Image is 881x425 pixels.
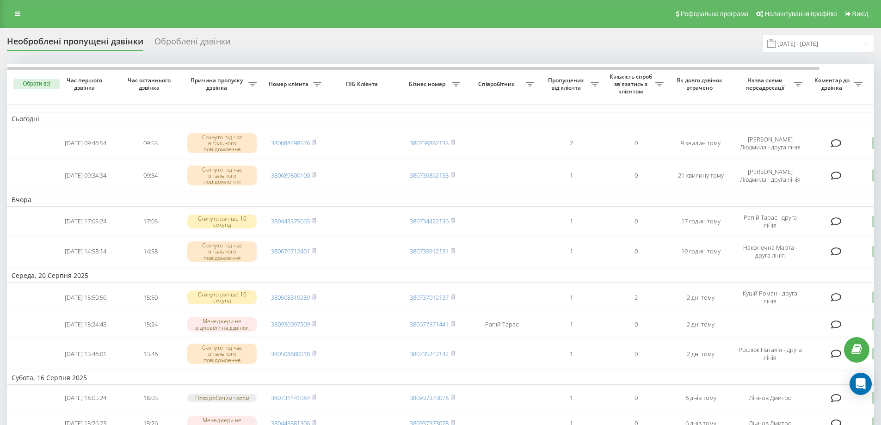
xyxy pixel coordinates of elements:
[187,241,257,262] div: Скинуто під час вітального повідомлення
[604,387,668,409] td: 0
[125,77,175,91] span: Час останнього дзвінка
[271,394,310,402] a: 380731441084
[410,293,449,302] a: 380737012137
[187,133,257,154] div: Скинуто під час вітального повідомлення
[812,77,854,91] span: Коментар до дзвінка
[405,80,452,88] span: Бізнес номер
[608,73,655,95] span: Кількість спроб зв'язатись з клієнтом
[53,312,118,337] td: [DATE] 15:24:43
[465,312,539,337] td: Рапій Тарас
[604,339,668,369] td: 0
[118,236,183,267] td: 14:58
[681,10,749,18] span: Реферальна програма
[850,373,872,395] div: Open Intercom Messenger
[539,387,604,409] td: 1
[410,217,449,225] a: 380734422136
[410,394,449,402] a: 380937373078
[187,215,257,228] div: Скинуто раніше 10 секунд
[668,128,733,159] td: 9 хвилин тому
[53,339,118,369] td: [DATE] 13:46:01
[733,209,807,234] td: Рапій Тарас - друга лінія
[118,160,183,191] td: 09:34
[271,171,310,179] a: 380689500100
[53,128,118,159] td: [DATE] 09:46:54
[852,10,869,18] span: Вихід
[334,80,392,88] span: ПІБ Клієнта
[410,171,449,179] a: 380739862133
[271,320,310,328] a: 380930097309
[53,387,118,409] td: [DATE] 18:05:24
[271,247,310,255] a: 380676712401
[733,339,807,369] td: Рослюк Наталія - друга лінія
[53,209,118,234] td: [DATE] 17:05:24
[733,128,807,159] td: [PERSON_NAME] Людмила - друга лінія
[271,293,310,302] a: 380508319289
[118,284,183,310] td: 15:50
[118,312,183,337] td: 15:24
[271,139,310,147] a: 380688498576
[543,77,591,91] span: Пропущених від клієнта
[539,339,604,369] td: 1
[187,290,257,304] div: Скинуто раніше 10 секунд
[668,339,733,369] td: 2 дні тому
[668,284,733,310] td: 2 дні тому
[738,77,794,91] span: Назва схеми переадресації
[604,160,668,191] td: 0
[7,37,143,51] div: Необроблені пропущені дзвінки
[604,312,668,337] td: 0
[604,209,668,234] td: 0
[539,128,604,159] td: 2
[604,284,668,310] td: 2
[118,339,183,369] td: 13:46
[61,77,111,91] span: Час першого дзвінка
[53,284,118,310] td: [DATE] 15:50:56
[187,394,257,402] div: Поза робочим часом
[733,284,807,310] td: Куцій Роман - друга лінія
[668,236,733,267] td: 19 годин тому
[118,387,183,409] td: 18:05
[13,79,60,89] button: Обрати всі
[53,236,118,267] td: [DATE] 14:58:14
[410,139,449,147] a: 380739862133
[271,350,310,358] a: 380508880018
[539,284,604,310] td: 1
[604,236,668,267] td: 0
[266,80,313,88] span: Номер клієнта
[733,236,807,267] td: Наконечна Марта - друга лінія
[410,247,449,255] a: 380739912131
[668,387,733,409] td: 6 днів тому
[469,80,526,88] span: Співробітник
[539,236,604,267] td: 1
[187,317,257,331] div: Менеджери не відповіли на дзвінок
[733,160,807,191] td: [PERSON_NAME] Людмила - друга лінія
[187,77,248,91] span: Причина пропуску дзвінка
[668,209,733,234] td: 17 годин тому
[271,217,310,225] a: 380443375063
[187,166,257,186] div: Скинуто під час вітального повідомлення
[53,160,118,191] td: [DATE] 09:34:34
[539,312,604,337] td: 1
[604,128,668,159] td: 0
[539,160,604,191] td: 1
[187,344,257,364] div: Скинуто під час вітального повідомлення
[539,209,604,234] td: 1
[118,209,183,234] td: 17:05
[668,312,733,337] td: 2 дні тому
[733,387,807,409] td: Лічнов Дмитро
[410,350,449,358] a: 380735242142
[410,320,449,328] a: 380677571441
[668,160,733,191] td: 21 хвилину тому
[764,10,837,18] span: Налаштування профілю
[154,37,230,51] div: Оброблені дзвінки
[676,77,726,91] span: Як довго дзвінок втрачено
[118,128,183,159] td: 09:53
